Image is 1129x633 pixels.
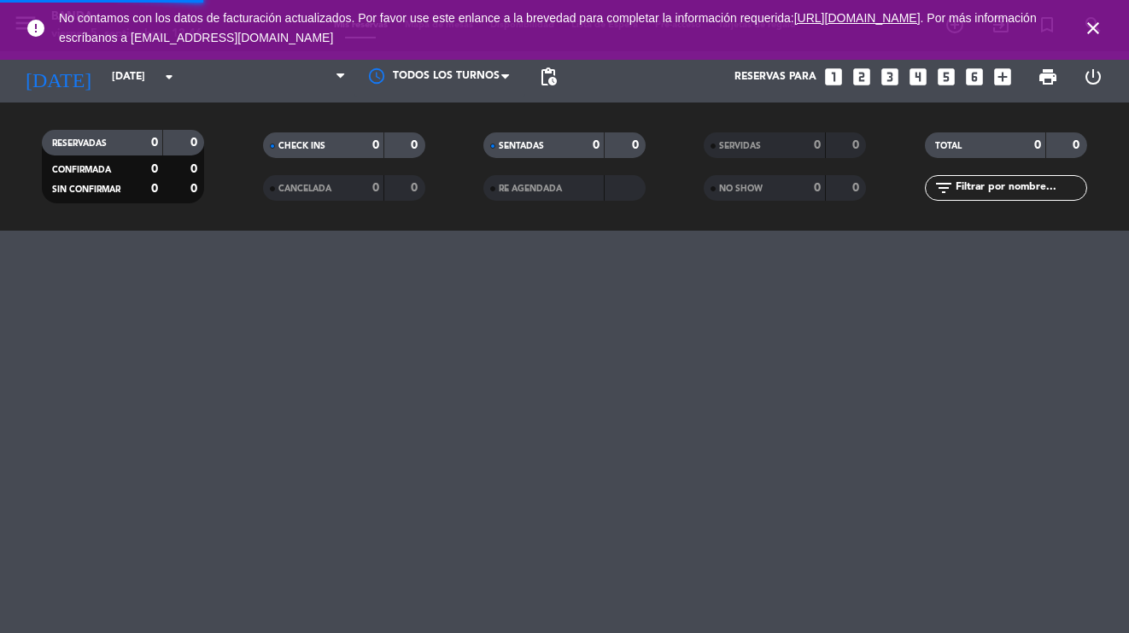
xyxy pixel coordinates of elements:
[538,67,559,87] span: pending_actions
[372,139,379,151] strong: 0
[1083,67,1103,87] i: power_settings_new
[26,18,46,38] i: error
[1034,139,1041,151] strong: 0
[59,11,1037,44] span: No contamos con los datos de facturación actualizados. Por favor use este enlance a la brevedad p...
[190,137,201,149] strong: 0
[907,66,929,88] i: looks_4
[933,178,954,198] i: filter_list
[499,142,544,150] span: SENTADAS
[992,66,1014,88] i: add_box
[278,142,325,150] span: CHECK INS
[879,66,901,88] i: looks_3
[151,183,158,195] strong: 0
[52,166,111,174] span: CONFIRMADA
[52,139,107,148] span: RESERVADAS
[794,11,921,25] a: [URL][DOMAIN_NAME]
[632,139,642,151] strong: 0
[372,182,379,194] strong: 0
[954,179,1086,197] input: Filtrar por nombre...
[719,185,763,193] span: NO SHOW
[411,139,421,151] strong: 0
[814,139,821,151] strong: 0
[822,66,845,88] i: looks_one
[593,139,600,151] strong: 0
[499,185,562,193] span: RE AGENDADA
[852,139,863,151] strong: 0
[1038,67,1058,87] span: print
[935,66,957,88] i: looks_5
[52,185,120,194] span: SIN CONFIRMAR
[159,67,179,87] i: arrow_drop_down
[734,71,816,83] span: Reservas para
[1073,139,1083,151] strong: 0
[814,182,821,194] strong: 0
[151,163,158,175] strong: 0
[935,142,962,150] span: TOTAL
[1071,51,1116,103] div: LOG OUT
[851,66,873,88] i: looks_two
[852,182,863,194] strong: 0
[59,11,1037,44] a: . Por más información escríbanos a [EMAIL_ADDRESS][DOMAIN_NAME]
[13,58,103,96] i: [DATE]
[963,66,986,88] i: looks_6
[278,185,331,193] span: CANCELADA
[190,183,201,195] strong: 0
[411,182,421,194] strong: 0
[190,163,201,175] strong: 0
[151,137,158,149] strong: 0
[1083,18,1103,38] i: close
[719,142,761,150] span: SERVIDAS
